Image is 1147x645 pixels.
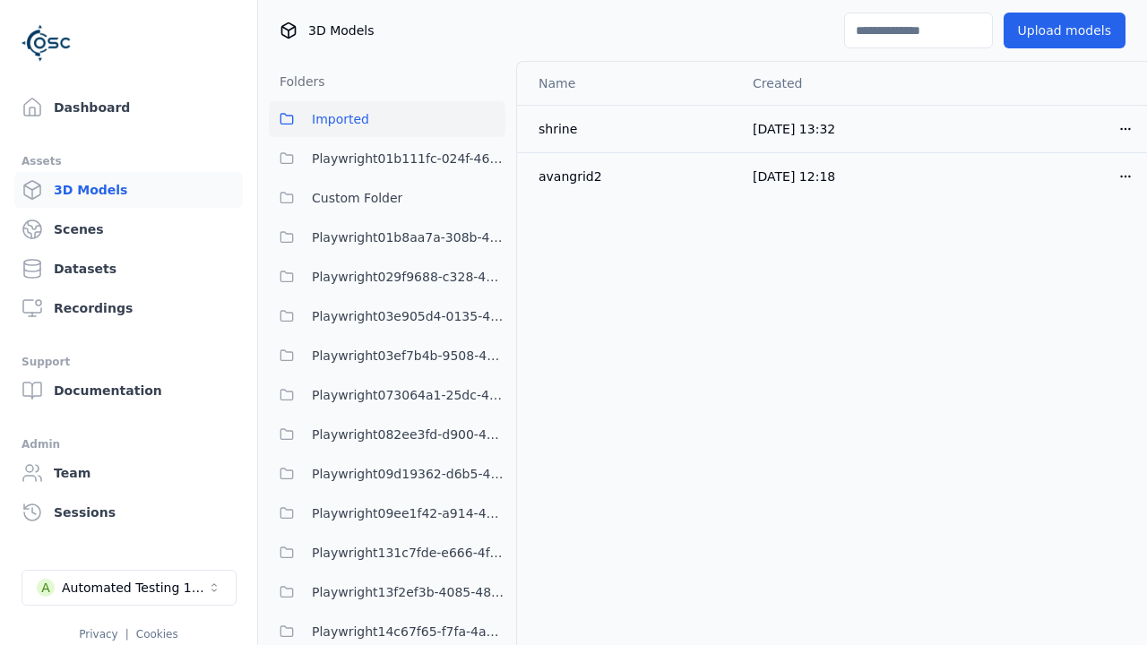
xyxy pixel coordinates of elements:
[753,122,835,136] span: [DATE] 13:32
[312,148,505,169] span: Playwright01b111fc-024f-466d-9bae-c06bfb571c6d
[14,251,243,287] a: Datasets
[14,290,243,326] a: Recordings
[269,338,505,374] button: Playwright03ef7b4b-9508-47f0-8afd-5e0ec78663fc
[269,219,505,255] button: Playwright01b8aa7a-308b-4bdf-94f5-f3ea618c1f40
[14,172,243,208] a: 3D Models
[269,73,325,90] h3: Folders
[269,495,505,531] button: Playwright09ee1f42-a914-43b3-abf1-e7ca57cf5f96
[269,574,505,610] button: Playwright13f2ef3b-4085-48b8-a429-2a4839ebbf05
[269,417,505,452] button: Playwright082ee3fd-d900-46a1-ac38-5b58dec680c1
[312,621,505,642] span: Playwright14c67f65-f7fa-4a69-9dce-fa9a259dcaa1
[22,434,236,455] div: Admin
[14,455,243,491] a: Team
[312,424,505,445] span: Playwright082ee3fd-d900-46a1-ac38-5b58dec680c1
[312,581,505,603] span: Playwright13f2ef3b-4085-48b8-a429-2a4839ebbf05
[312,305,505,327] span: Playwright03e905d4-0135-4922-94e2-0c56aa41bf04
[312,187,402,209] span: Custom Folder
[738,62,942,105] th: Created
[22,150,236,172] div: Assets
[14,211,243,247] a: Scenes
[312,542,505,563] span: Playwright131c7fde-e666-4f3e-be7e-075966dc97bc
[312,503,505,524] span: Playwright09ee1f42-a914-43b3-abf1-e7ca57cf5f96
[269,535,505,571] button: Playwright131c7fde-e666-4f3e-be7e-075966dc97bc
[269,101,505,137] button: Imported
[312,108,369,130] span: Imported
[269,259,505,295] button: Playwright029f9688-c328-482d-9c42-3b0c529f8514
[308,21,374,39] span: 3D Models
[312,345,505,366] span: Playwright03ef7b4b-9508-47f0-8afd-5e0ec78663fc
[539,120,724,138] div: shrine
[269,377,505,413] button: Playwright073064a1-25dc-42be-bd5d-9b023c0ea8dd
[312,227,505,248] span: Playwright01b8aa7a-308b-4bdf-94f5-f3ea618c1f40
[14,373,243,408] a: Documentation
[136,628,178,641] a: Cookies
[14,90,243,125] a: Dashboard
[312,463,505,485] span: Playwright09d19362-d6b5-4945-b4e5-b2ff4a555945
[517,62,738,105] th: Name
[125,628,129,641] span: |
[22,18,72,68] img: Logo
[312,266,505,288] span: Playwright029f9688-c328-482d-9c42-3b0c529f8514
[269,456,505,492] button: Playwright09d19362-d6b5-4945-b4e5-b2ff4a555945
[22,570,237,606] button: Select a workspace
[753,169,835,184] span: [DATE] 12:18
[269,298,505,334] button: Playwright03e905d4-0135-4922-94e2-0c56aa41bf04
[79,628,117,641] a: Privacy
[37,579,55,597] div: A
[269,180,505,216] button: Custom Folder
[269,141,505,176] button: Playwright01b111fc-024f-466d-9bae-c06bfb571c6d
[22,351,236,373] div: Support
[312,384,505,406] span: Playwright073064a1-25dc-42be-bd5d-9b023c0ea8dd
[539,168,724,185] div: avangrid2
[62,579,207,597] div: Automated Testing 1 - Playwright
[1004,13,1125,48] button: Upload models
[14,494,243,530] a: Sessions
